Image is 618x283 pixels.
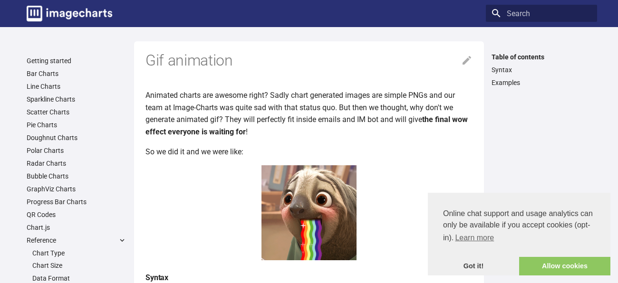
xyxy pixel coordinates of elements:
[27,69,126,78] a: Bar Charts
[486,5,597,22] input: Search
[27,210,126,219] a: QR Codes
[492,66,591,74] a: Syntax
[27,198,126,206] a: Progress Bar Charts
[27,6,112,21] img: logo
[454,231,495,245] a: learn more about cookies
[428,193,610,275] div: cookieconsent
[27,82,126,91] a: Line Charts
[32,249,126,257] a: Chart Type
[486,53,597,87] nav: Table of contents
[486,53,597,61] label: Table of contents
[27,172,126,180] a: Bubble Charts
[32,274,126,283] a: Data Format
[27,223,126,232] a: Chart.js
[27,185,126,193] a: GraphViz Charts
[261,165,357,260] img: woot
[27,159,126,168] a: Radar Charts
[145,146,473,158] p: So we did it and we were like:
[27,108,126,116] a: Scatter Charts
[27,146,126,155] a: Polar Charts
[23,2,116,25] a: Image-Charts documentation
[428,257,519,276] a: dismiss cookie message
[27,133,126,142] a: Doughnut Charts
[519,257,610,276] a: allow cookies
[443,208,595,245] span: Online chat support and usage analytics can only be available if you accept cookies (opt-in).
[492,78,591,87] a: Examples
[27,57,126,65] a: Getting started
[27,95,126,104] a: Sparkline Charts
[145,89,473,138] p: Animated charts are awesome right? Sadly chart generated images are simple PNGs and our team at I...
[27,236,126,245] label: Reference
[32,261,126,270] a: Chart Size
[145,51,473,71] h1: Gif animation
[27,121,126,129] a: Pie Charts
